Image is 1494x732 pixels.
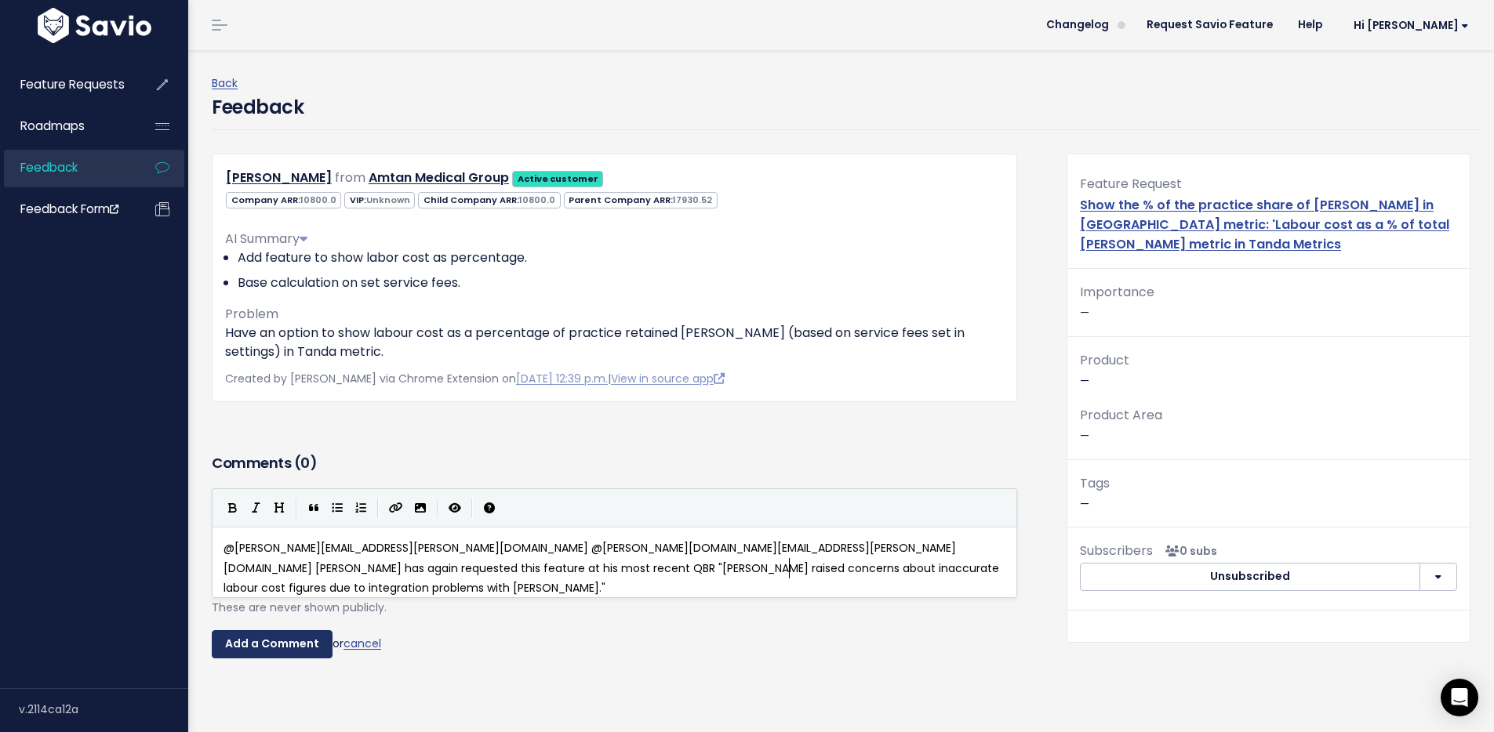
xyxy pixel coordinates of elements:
[4,67,130,103] a: Feature Requests
[418,192,560,208] span: Child Company ARR:
[212,630,333,658] input: Add a Comment
[300,453,310,473] span: 0
[344,192,415,208] span: VIP:
[366,194,410,206] span: Unknown
[34,8,155,43] img: logo-white.9d6f32f41409.svg
[519,194,555,206] span: 10800.0
[238,274,1004,292] li: Base calculation on set service fees.
[1080,473,1457,515] p: —
[471,498,473,518] i: |
[212,93,304,121] h4: Feedback
[443,496,467,520] button: Toggle Preview
[238,248,1004,267] li: Add feature to show labor cost as percentage.
[325,496,349,520] button: Generic List
[20,76,125,92] span: Feature Requests
[1080,563,1420,591] button: Unsubscribed
[1134,13,1285,37] a: Request Savio Feature
[1080,474,1110,492] span: Tags
[1080,350,1457,392] p: —
[4,191,130,227] a: Feedback form
[1080,351,1129,369] span: Product
[1441,679,1478,716] div: Open Intercom Messenger
[1080,283,1154,301] span: Importance
[1159,543,1217,559] span: <p><strong>Subscribers</strong><br><br> No subscribers yet<br> </p>
[611,371,725,386] a: View in source app
[20,118,85,134] span: Roadmaps
[1080,281,1457,324] p: —
[437,498,438,518] i: |
[220,496,244,520] button: Bold
[226,169,332,187] a: [PERSON_NAME]
[409,496,432,520] button: Import an image
[1285,13,1335,37] a: Help
[4,108,130,144] a: Roadmaps
[300,194,336,206] span: 10800.0
[20,201,118,217] span: Feedback form
[344,636,381,651] a: cancel
[673,194,712,206] span: 17930.52
[212,75,238,91] a: Back
[225,230,307,248] span: AI Summary
[212,452,1017,474] h3: Comments ( )
[1080,175,1182,193] span: Feature Request
[1080,542,1153,560] span: Subscribers
[302,496,325,520] button: Quote
[1046,20,1109,31] span: Changelog
[19,689,188,730] div: v.2114ca12a
[516,371,608,386] a: [DATE] 12:39 p.m.
[225,371,725,386] span: Created by [PERSON_NAME] via Chrome Extension on |
[226,192,341,208] span: Company ARR:
[212,600,387,615] span: These are never shown publicly.
[478,496,501,520] button: Markdown Guide
[564,192,718,208] span: Parent Company ARR:
[212,630,1017,658] div: or
[225,324,1004,361] p: Have an option to show labour cost as a percentage of practice retained [PERSON_NAME] (based on s...
[369,169,509,187] a: Amtan Medical Group
[296,498,297,518] i: |
[20,159,78,176] span: Feedback
[224,540,1002,595] span: @[PERSON_NAME][EMAIL_ADDRESS][PERSON_NAME][DOMAIN_NAME] @[PERSON_NAME][DOMAIN_NAME][EMAIL_ADDRESS...
[377,498,379,518] i: |
[244,496,267,520] button: Italic
[1354,20,1469,31] span: Hi [PERSON_NAME]
[1335,13,1481,38] a: Hi [PERSON_NAME]
[1080,196,1449,253] a: Show the % of the practice share of [PERSON_NAME] in [GEOGRAPHIC_DATA] metric: 'Labour cost as a ...
[335,169,365,187] span: from
[267,496,291,520] button: Heading
[349,496,373,520] button: Numbered List
[1080,406,1162,424] span: Product Area
[1080,404,1457,447] p: —
[4,150,130,186] a: Feedback
[225,305,278,323] span: Problem
[518,172,598,185] strong: Active customer
[383,496,409,520] button: Create Link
